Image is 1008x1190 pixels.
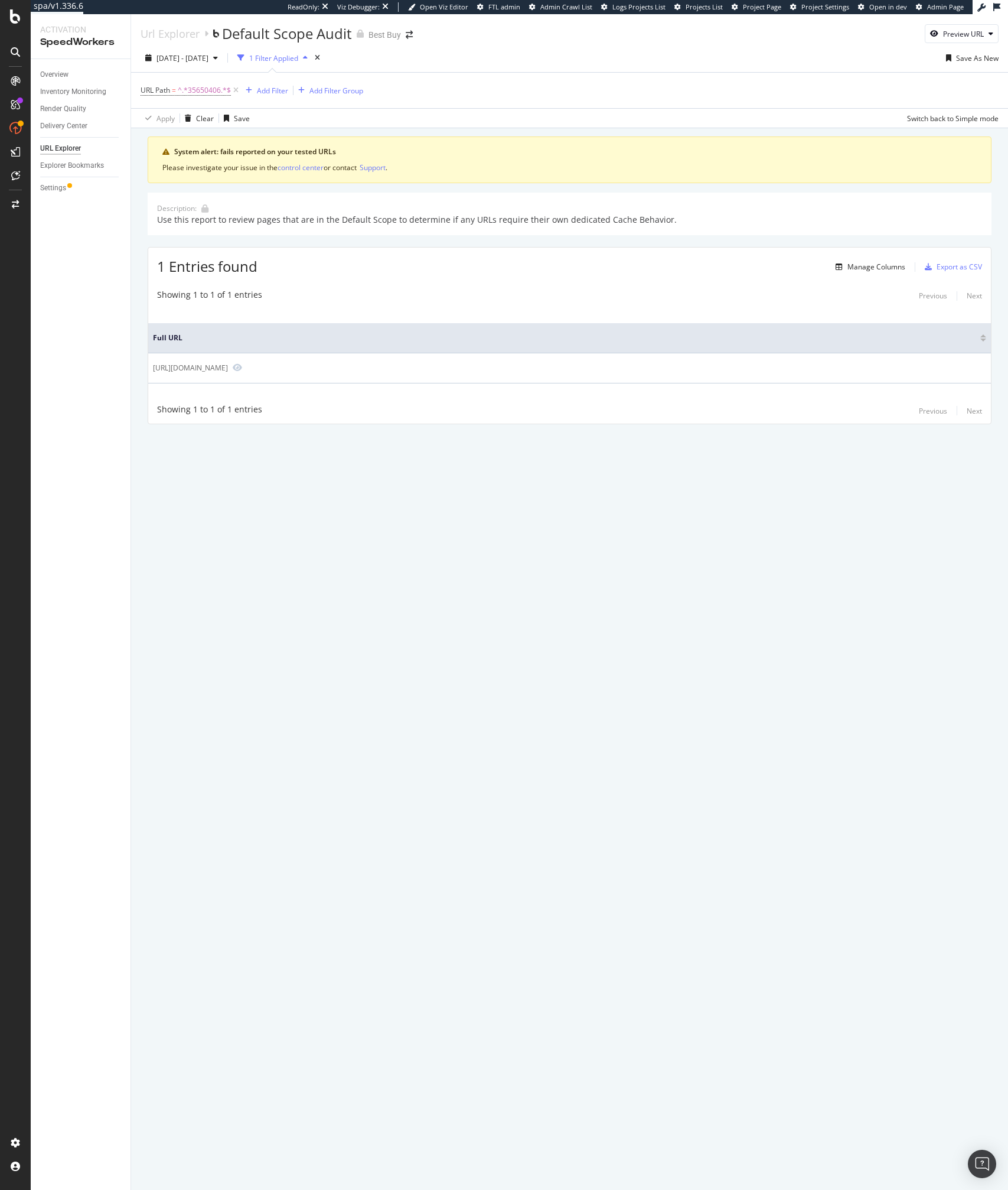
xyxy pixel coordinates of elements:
button: Manage Columns [831,260,905,274]
button: Previous [919,404,947,418]
button: Add Filter Group [293,83,363,97]
span: Project Settings [801,2,849,11]
div: Apply [156,113,175,123]
div: arrow-right-arrow-left [406,31,413,39]
a: Open Viz Editor [408,2,468,12]
div: Delivery Center [40,120,87,132]
div: Previous [919,291,947,301]
button: Support [360,162,386,173]
span: Open in dev [869,2,907,11]
div: Add Filter [257,86,288,96]
a: Logs Projects List [601,2,666,12]
span: 1 Entries found [157,256,257,276]
a: Open in dev [858,2,907,12]
div: SpeedWorkers [40,35,121,49]
a: FTL admin [477,2,520,12]
div: warning banner [148,136,991,183]
div: Inventory Monitoring [40,86,106,98]
a: Project Settings [790,2,849,12]
button: Next [967,404,982,418]
a: Render Quality [40,103,122,115]
div: Export as CSV [937,262,982,272]
div: Settings [40,182,66,194]
a: Project Page [732,2,781,12]
button: Apply [141,109,175,128]
button: Clear [180,109,214,128]
div: times [312,52,322,64]
a: Preview https://www.bestbuy.com/product/inked-in-blood-lp-vinyl/35650406 [233,363,242,372]
div: Manage Columns [847,262,905,272]
div: Next [967,406,982,416]
a: Explorer Bookmarks [40,160,122,172]
a: Admin Crawl List [529,2,592,12]
div: Use this report to review pages that are in the Default Scope to determine if any URLs require th... [157,214,982,226]
div: ReadOnly: [288,2,319,12]
button: Previous [919,289,947,303]
a: Projects List [674,2,723,12]
button: Save As New [941,48,999,67]
div: Overview [40,69,68,81]
button: Save [219,109,250,128]
div: Preview URL [943,29,984,39]
span: = [172,85,176,95]
div: System alert: fails reported on your tested URLs [174,147,977,157]
div: [URL][DOMAIN_NAME] [153,363,228,373]
button: Next [967,289,982,303]
button: [DATE] - [DATE] [141,48,223,67]
a: Url Explorer [141,27,200,40]
div: Default Scope Audit [222,24,352,44]
div: Showing 1 to 1 of 1 entries [157,404,262,418]
span: Logs Projects List [612,2,666,11]
div: Previous [919,406,947,416]
span: Full URL [153,333,977,343]
a: Overview [40,69,122,81]
span: Open Viz Editor [420,2,468,11]
span: Project Page [743,2,781,11]
span: Admin Crawl List [540,2,592,11]
span: Projects List [686,2,723,11]
div: URL Explorer [40,142,81,155]
div: Add Filter Group [309,86,363,96]
button: 1 Filter Applied [233,48,312,67]
button: control center [278,162,324,173]
div: 1 Filter Applied [249,53,298,63]
a: Settings [40,182,122,194]
div: Switch back to Simple mode [907,113,999,123]
span: [DATE] - [DATE] [156,53,208,63]
button: Add Filter [241,83,288,97]
span: Admin Page [927,2,964,11]
div: Clear [196,113,214,123]
a: Admin Page [916,2,964,12]
span: FTL admin [488,2,520,11]
div: Save As New [956,53,999,63]
div: Explorer Bookmarks [40,160,104,172]
div: Render Quality [40,103,86,115]
div: Activation [40,24,121,35]
div: Description: [157,203,197,213]
a: Inventory Monitoring [40,86,122,98]
span: URL Path [141,85,170,95]
a: URL Explorer [40,142,122,155]
span: ^.*35650406.*$ [178,82,231,99]
div: Next [967,291,982,301]
div: Please investigate your issue in the or contact . [162,162,977,173]
div: Best Buy [368,29,401,41]
div: Showing 1 to 1 of 1 entries [157,289,262,303]
a: Delivery Center [40,120,122,132]
div: Save [234,113,250,123]
div: Open Intercom Messenger [968,1150,996,1178]
div: Viz Debugger: [337,2,380,12]
button: Switch back to Simple mode [902,109,999,128]
button: Export as CSV [920,258,982,277]
button: Preview URL [925,24,999,43]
